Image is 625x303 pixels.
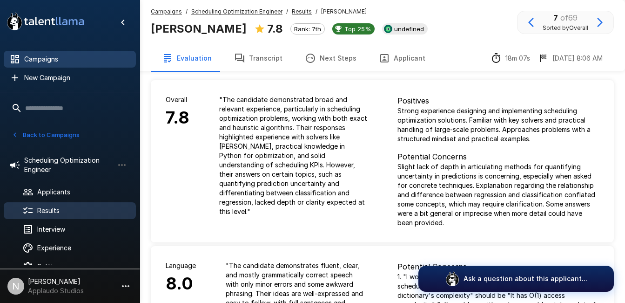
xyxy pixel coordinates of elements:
p: [DATE] 8:06 AM [552,54,603,63]
b: [PERSON_NAME] [151,22,247,35]
img: logo_glasses@2x.png [445,271,460,286]
img: smartrecruiters_logo.jpeg [384,25,392,33]
span: undefined [390,25,428,33]
span: / [286,7,288,16]
span: Rank: 7th [291,25,324,33]
h6: 8.0 [166,270,196,297]
span: / [316,7,317,16]
div: View profile in SmartRecruiters [382,23,428,34]
div: The time between starting and completing the interview [491,53,530,64]
p: 18m 07s [505,54,530,63]
u: Campaigns [151,8,182,15]
p: " The candidate demonstrated broad and relevant experience, particularly in scheduling optimizati... [219,95,368,216]
button: Next Steps [294,45,368,71]
span: Top 25% [341,25,375,33]
p: Slight lack of depth in articulating methods for quantifying uncertainty in predictions is concer... [397,162,599,227]
p: Overall [166,95,189,104]
u: Scheduling Optimization Engineer [191,8,282,15]
p: Potential Concerns [397,261,599,272]
p: Strong experience designing and implementing scheduling optimization solutions. Familiar with key... [397,106,599,144]
p: Potential Concerns [397,151,599,162]
u: Results [292,8,312,15]
button: Transcript [223,45,294,71]
p: Ask a question about this applicant... [464,274,587,283]
button: Evaluation [151,45,223,71]
div: The date and time when the interview was completed [538,53,603,64]
button: Ask a question about this applicant... [418,266,614,292]
span: of 69 [560,13,578,22]
button: Applicant [368,45,437,71]
p: Language [166,261,196,270]
h6: 7.8 [166,104,189,131]
p: Positives [397,95,599,106]
span: / [186,7,188,16]
b: 7.8 [267,22,283,35]
b: 7 [553,13,558,22]
span: [PERSON_NAME] [321,7,367,16]
span: Sorted by Overall [543,23,588,33]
